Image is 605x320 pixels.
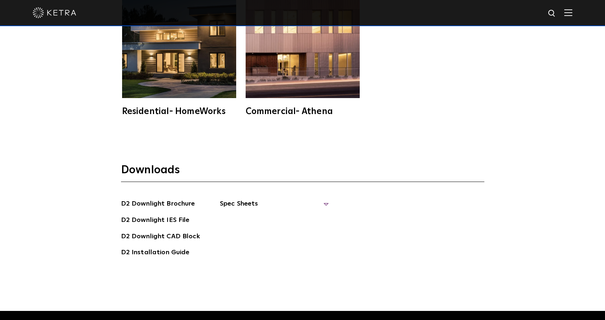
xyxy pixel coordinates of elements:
[121,163,484,182] h3: Downloads
[548,9,557,18] img: search icon
[122,107,236,116] div: Residential- HomeWorks
[121,199,195,210] a: D2 Downlight Brochure
[121,215,190,227] a: D2 Downlight IES File
[564,9,572,16] img: Hamburger%20Nav.svg
[33,7,76,18] img: ketra-logo-2019-white
[246,107,360,116] div: Commercial- Athena
[121,247,190,259] a: D2 Installation Guide
[220,199,329,215] span: Spec Sheets
[121,231,200,243] a: D2 Downlight CAD Block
